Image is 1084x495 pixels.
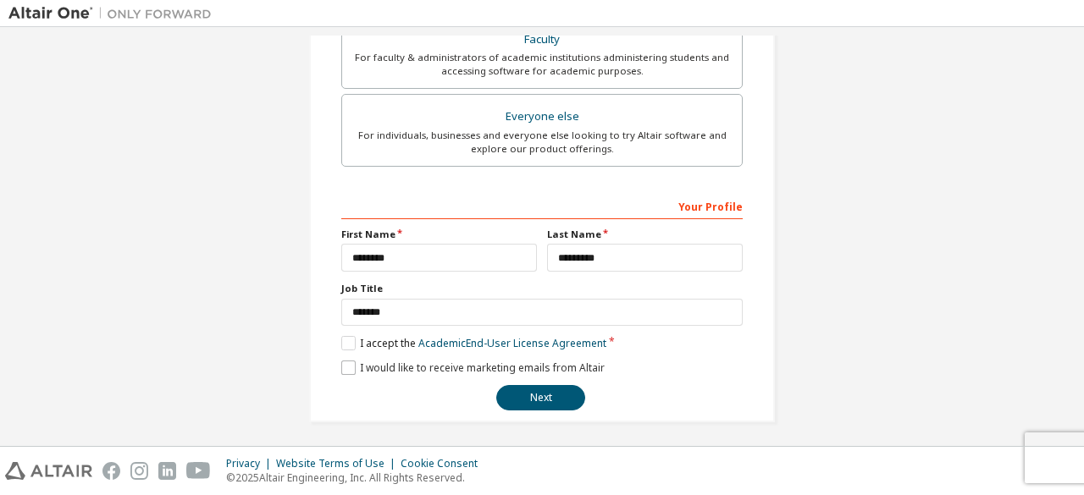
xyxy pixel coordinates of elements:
[547,228,743,241] label: Last Name
[401,457,488,470] div: Cookie Consent
[418,336,606,350] a: Academic End-User License Agreement
[8,5,220,22] img: Altair One
[158,462,176,480] img: linkedin.svg
[186,462,211,480] img: youtube.svg
[226,457,276,470] div: Privacy
[496,385,585,410] button: Next
[352,129,732,156] div: For individuals, businesses and everyone else looking to try Altair software and explore our prod...
[352,28,732,52] div: Faculty
[352,105,732,129] div: Everyone else
[276,457,401,470] div: Website Terms of Use
[341,282,743,295] label: Job Title
[5,462,92,480] img: altair_logo.svg
[352,51,732,78] div: For faculty & administrators of academic institutions administering students and accessing softwa...
[341,336,606,350] label: I accept the
[130,462,148,480] img: instagram.svg
[341,192,743,219] div: Your Profile
[226,470,488,485] p: © 2025 Altair Engineering, Inc. All Rights Reserved.
[102,462,120,480] img: facebook.svg
[341,360,605,375] label: I would like to receive marketing emails from Altair
[341,228,537,241] label: First Name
